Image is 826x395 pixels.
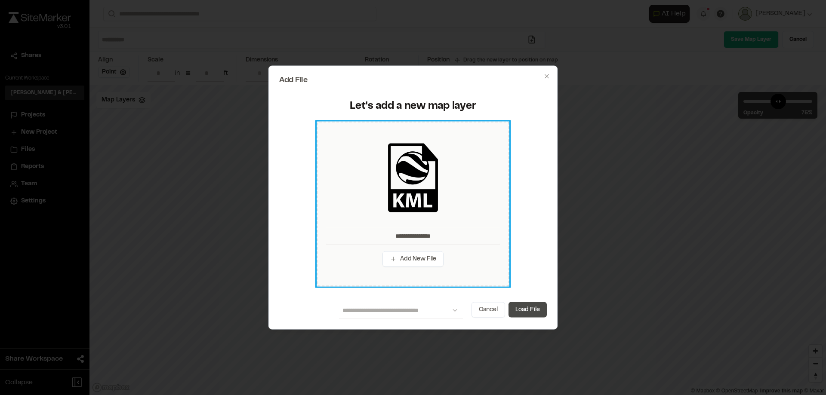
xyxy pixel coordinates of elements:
[279,76,547,84] h2: Add File
[379,143,447,212] img: kml_black_icon.png
[284,99,542,113] div: Let's add a new map layer
[509,302,547,318] button: Load File
[472,302,505,318] button: Cancel
[317,122,509,287] div: Add New File
[382,251,444,266] button: Add New File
